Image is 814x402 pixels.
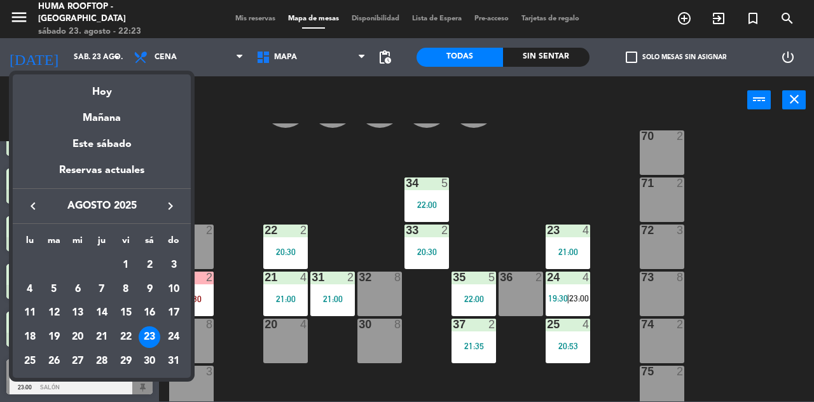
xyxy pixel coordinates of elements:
td: 11 de agosto de 2025 [18,301,42,325]
th: viernes [114,233,138,253]
td: 5 de agosto de 2025 [42,277,66,301]
td: 15 de agosto de 2025 [114,301,138,325]
div: 14 [91,302,113,324]
td: 21 de agosto de 2025 [90,325,114,349]
td: 29 de agosto de 2025 [114,349,138,373]
td: 27 de agosto de 2025 [66,349,90,373]
td: 22 de agosto de 2025 [114,325,138,349]
div: 29 [115,350,137,372]
div: 8 [115,279,137,300]
span: agosto 2025 [45,198,159,214]
th: miércoles [66,233,90,253]
div: 13 [67,302,88,324]
td: 1 de agosto de 2025 [114,253,138,277]
div: 10 [163,279,184,300]
div: Hoy [13,74,191,100]
td: 25 de agosto de 2025 [18,349,42,373]
td: 18 de agosto de 2025 [18,325,42,349]
div: 19 [43,326,65,348]
div: 31 [163,350,184,372]
td: 17 de agosto de 2025 [162,301,186,325]
div: 3 [163,254,184,276]
td: 13 de agosto de 2025 [66,301,90,325]
div: 20 [67,326,88,348]
div: 30 [139,350,160,372]
td: 6 de agosto de 2025 [66,277,90,301]
td: 28 de agosto de 2025 [90,349,114,373]
th: jueves [90,233,114,253]
td: 12 de agosto de 2025 [42,301,66,325]
th: martes [42,233,66,253]
td: 9 de agosto de 2025 [138,277,162,301]
td: 16 de agosto de 2025 [138,301,162,325]
td: 20 de agosto de 2025 [66,325,90,349]
td: 10 de agosto de 2025 [162,277,186,301]
div: 2 [139,254,160,276]
td: 2 de agosto de 2025 [138,253,162,277]
div: 6 [67,279,88,300]
i: keyboard_arrow_right [163,198,178,214]
td: 31 de agosto de 2025 [162,349,186,373]
div: 27 [67,350,88,372]
td: 14 de agosto de 2025 [90,301,114,325]
td: 24 de agosto de 2025 [162,325,186,349]
button: keyboard_arrow_right [159,198,182,214]
td: 8 de agosto de 2025 [114,277,138,301]
td: 7 de agosto de 2025 [90,277,114,301]
div: Reservas actuales [13,162,191,188]
div: 22 [115,326,137,348]
div: 24 [163,326,184,348]
div: 28 [91,350,113,372]
td: 26 de agosto de 2025 [42,349,66,373]
div: 18 [19,326,41,348]
th: lunes [18,233,42,253]
th: domingo [162,233,186,253]
div: 12 [43,302,65,324]
div: 23 [139,326,160,348]
td: 30 de agosto de 2025 [138,349,162,373]
div: Mañana [13,100,191,127]
div: 25 [19,350,41,372]
div: 15 [115,302,137,324]
th: sábado [138,233,162,253]
i: keyboard_arrow_left [25,198,41,214]
td: AGO. [18,253,114,277]
td: 23 de agosto de 2025 [138,325,162,349]
div: 26 [43,350,65,372]
div: 9 [139,279,160,300]
div: 11 [19,302,41,324]
div: 16 [139,302,160,324]
div: 4 [19,279,41,300]
td: 19 de agosto de 2025 [42,325,66,349]
div: 5 [43,279,65,300]
div: 1 [115,254,137,276]
button: keyboard_arrow_left [22,198,45,214]
div: 21 [91,326,113,348]
div: 17 [163,302,184,324]
div: Este sábado [13,127,191,162]
td: 3 de agosto de 2025 [162,253,186,277]
div: 7 [91,279,113,300]
td: 4 de agosto de 2025 [18,277,42,301]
